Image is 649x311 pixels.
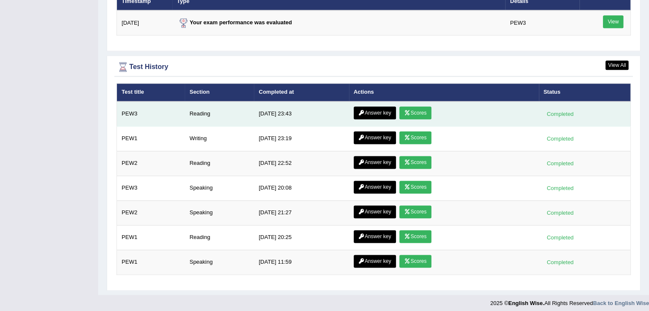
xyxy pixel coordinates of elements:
[254,176,349,200] td: [DATE] 20:08
[603,15,623,28] a: View
[505,10,579,35] td: PEW3
[117,200,185,225] td: PEW2
[117,151,185,176] td: PEW2
[254,200,349,225] td: [DATE] 21:27
[354,107,396,119] a: Answer key
[254,151,349,176] td: [DATE] 22:52
[254,101,349,127] td: [DATE] 23:43
[399,255,431,268] a: Scores
[185,200,254,225] td: Speaking
[349,84,539,101] th: Actions
[185,225,254,250] td: Reading
[539,84,631,101] th: Status
[354,181,396,193] a: Answer key
[354,156,396,169] a: Answer key
[544,258,577,267] div: Completed
[117,10,172,35] td: [DATE]
[117,250,185,274] td: PEW1
[185,126,254,151] td: Writing
[399,181,431,193] a: Scores
[605,60,629,70] a: View All
[399,230,431,243] a: Scores
[544,208,577,217] div: Completed
[117,176,185,200] td: PEW3
[185,176,254,200] td: Speaking
[544,109,577,118] div: Completed
[399,131,431,144] a: Scores
[354,230,396,243] a: Answer key
[544,134,577,143] div: Completed
[117,126,185,151] td: PEW1
[354,255,396,268] a: Answer key
[254,84,349,101] th: Completed at
[544,159,577,168] div: Completed
[254,250,349,274] td: [DATE] 11:59
[399,156,431,169] a: Scores
[117,84,185,101] th: Test title
[177,19,292,26] strong: Your exam performance was evaluated
[117,101,185,127] td: PEW3
[185,84,254,101] th: Section
[354,131,396,144] a: Answer key
[490,295,649,307] div: 2025 © All Rights Reserved
[254,225,349,250] td: [DATE] 20:25
[185,101,254,127] td: Reading
[399,205,431,218] a: Scores
[544,233,577,242] div: Completed
[254,126,349,151] td: [DATE] 23:19
[508,300,544,306] strong: English Wise.
[116,60,631,73] div: Test History
[544,184,577,193] div: Completed
[185,151,254,176] td: Reading
[117,225,185,250] td: PEW1
[399,107,431,119] a: Scores
[593,300,649,306] a: Back to English Wise
[185,250,254,274] td: Speaking
[354,205,396,218] a: Answer key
